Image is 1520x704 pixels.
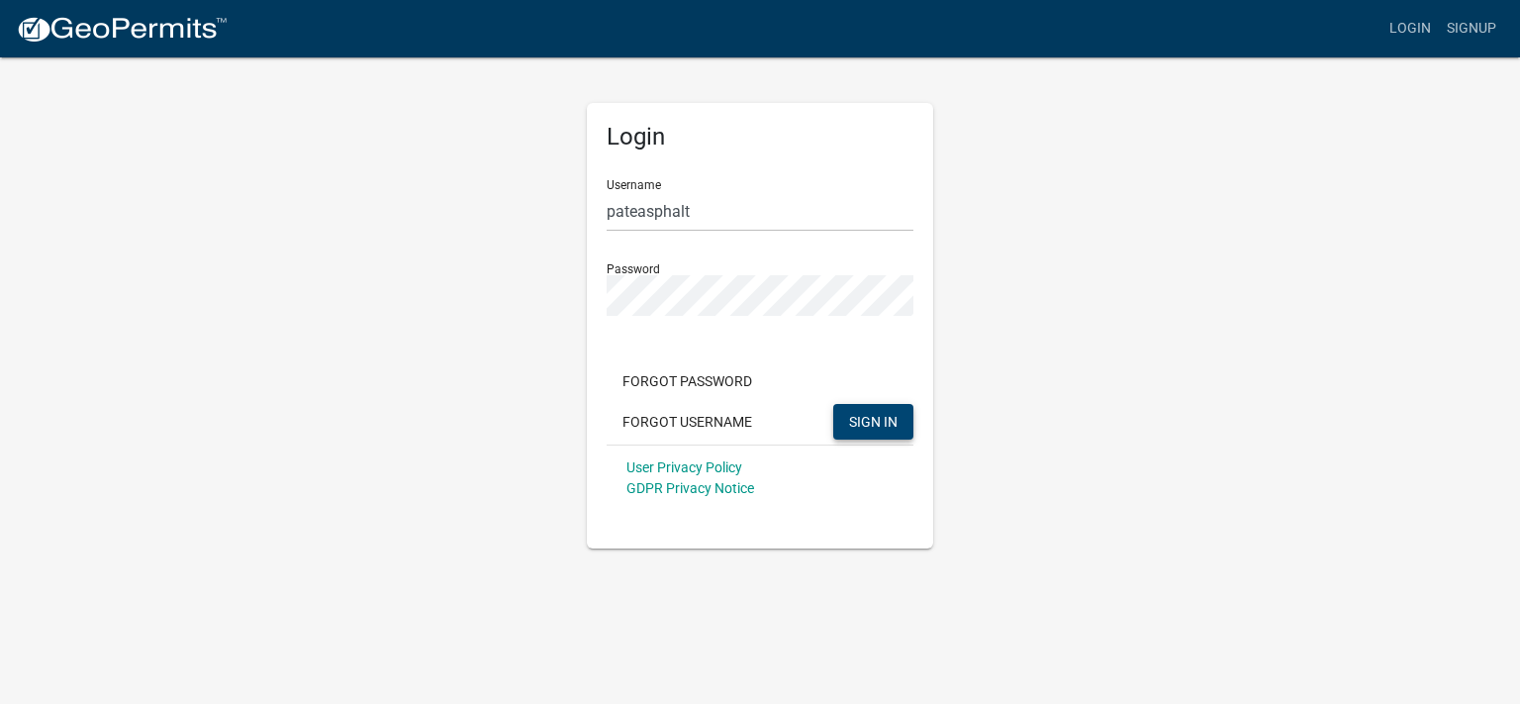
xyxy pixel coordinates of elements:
[607,404,768,440] button: Forgot Username
[626,480,754,496] a: GDPR Privacy Notice
[626,459,742,475] a: User Privacy Policy
[833,404,913,440] button: SIGN IN
[1381,10,1439,48] a: Login
[1439,10,1504,48] a: Signup
[849,413,898,429] span: SIGN IN
[607,123,913,151] h5: Login
[607,363,768,399] button: Forgot Password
